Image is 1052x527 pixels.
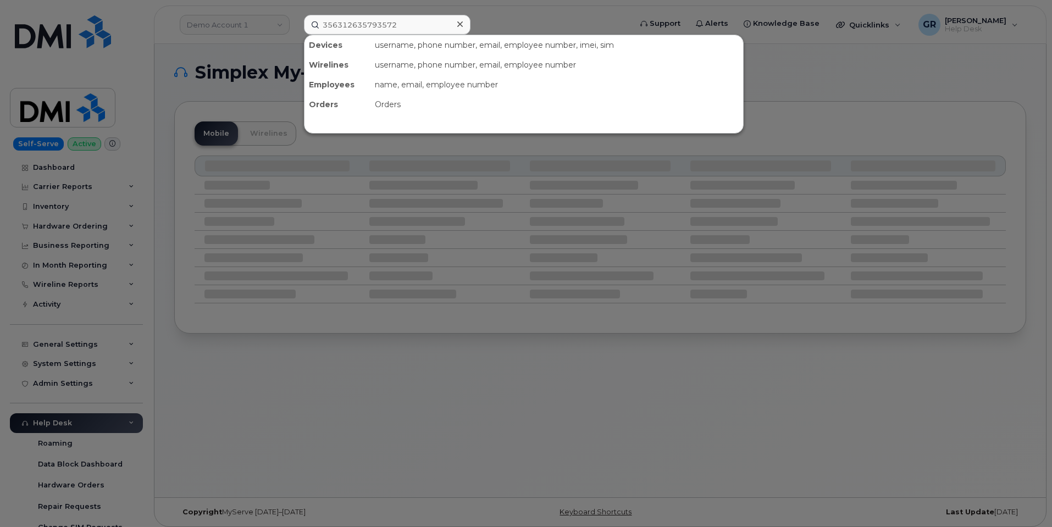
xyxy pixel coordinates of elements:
[304,35,370,55] div: Devices
[304,95,370,114] div: Orders
[370,75,743,95] div: name, email, employee number
[304,75,370,95] div: Employees
[370,55,743,75] div: username, phone number, email, employee number
[370,35,743,55] div: username, phone number, email, employee number, imei, sim
[304,55,370,75] div: Wirelines
[370,95,743,114] div: Orders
